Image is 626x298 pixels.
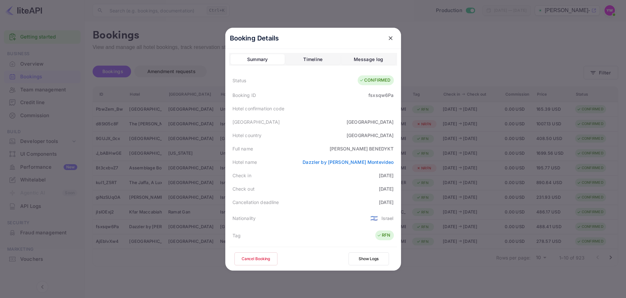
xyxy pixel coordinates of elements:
div: [GEOGRAPHIC_DATA] [347,118,394,125]
div: Cancellation deadline [232,199,279,206]
div: Check in [232,172,251,179]
button: Timeline [286,54,340,65]
span: United States [370,212,378,224]
button: Message log [341,54,395,65]
p: Booking Details [230,33,279,43]
div: [GEOGRAPHIC_DATA] [347,132,394,139]
div: Hotel confirmation code [232,105,284,112]
div: [DATE] [379,172,394,179]
div: Nationality [232,215,256,222]
button: Show Logs [349,252,389,265]
button: close [385,32,396,44]
a: Dazzler by [PERSON_NAME] Montevideo [303,159,394,165]
div: Message log [354,55,383,63]
div: Hotel name [232,159,257,165]
div: Status [232,77,246,84]
div: Full name [232,145,253,152]
button: Summary [231,54,285,65]
div: [GEOGRAPHIC_DATA] [232,118,280,125]
div: Timeline [303,55,322,63]
div: Check out [232,185,255,192]
div: fsxsqw6Pa [368,92,394,99]
div: Israel [381,215,394,222]
div: Booking ID [232,92,256,99]
div: RFN [377,232,390,239]
div: Summary [247,55,268,63]
div: Hotel country [232,132,262,139]
div: [DATE] [379,199,394,206]
button: Cancel Booking [234,252,277,265]
div: CONFIRMED [359,77,390,84]
div: [PERSON_NAME] BENEDYKT [330,145,394,152]
div: Tag [232,232,241,239]
div: [DATE] [379,185,394,192]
